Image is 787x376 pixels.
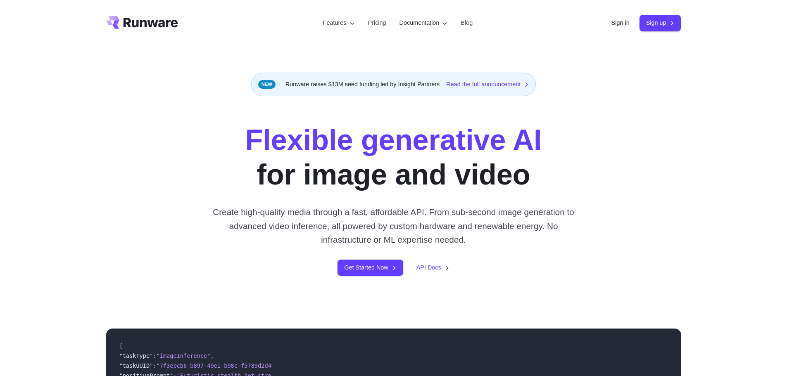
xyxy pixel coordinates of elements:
a: Go to / [106,16,178,29]
span: "taskUUID" [119,362,153,369]
a: Read the full announcement [446,80,529,89]
span: "taskType" [119,352,153,359]
label: Documentation [399,18,448,28]
span: : [153,362,156,369]
a: Sign up [640,15,681,31]
span: { [119,343,123,349]
p: Create high-quality media through a fast, affordable API. From sub-second image generation to adv... [209,205,578,246]
strong: Flexible generative AI [245,124,542,156]
span: , [210,352,214,359]
a: API Docs [416,263,449,272]
label: Features [323,18,355,28]
div: Runware raises $13M seed funding led by Insight Partners [251,73,536,96]
a: Blog [461,18,473,28]
a: Get Started Now [338,260,403,276]
h1: for image and video [245,123,542,192]
span: "imageInference" [157,352,211,359]
a: Pricing [368,18,386,28]
a: Sign in [611,18,630,28]
span: : [153,352,156,359]
span: "7f3ebcb6-b897-49e1-b98c-f5789d2d40d7" [157,362,285,369]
